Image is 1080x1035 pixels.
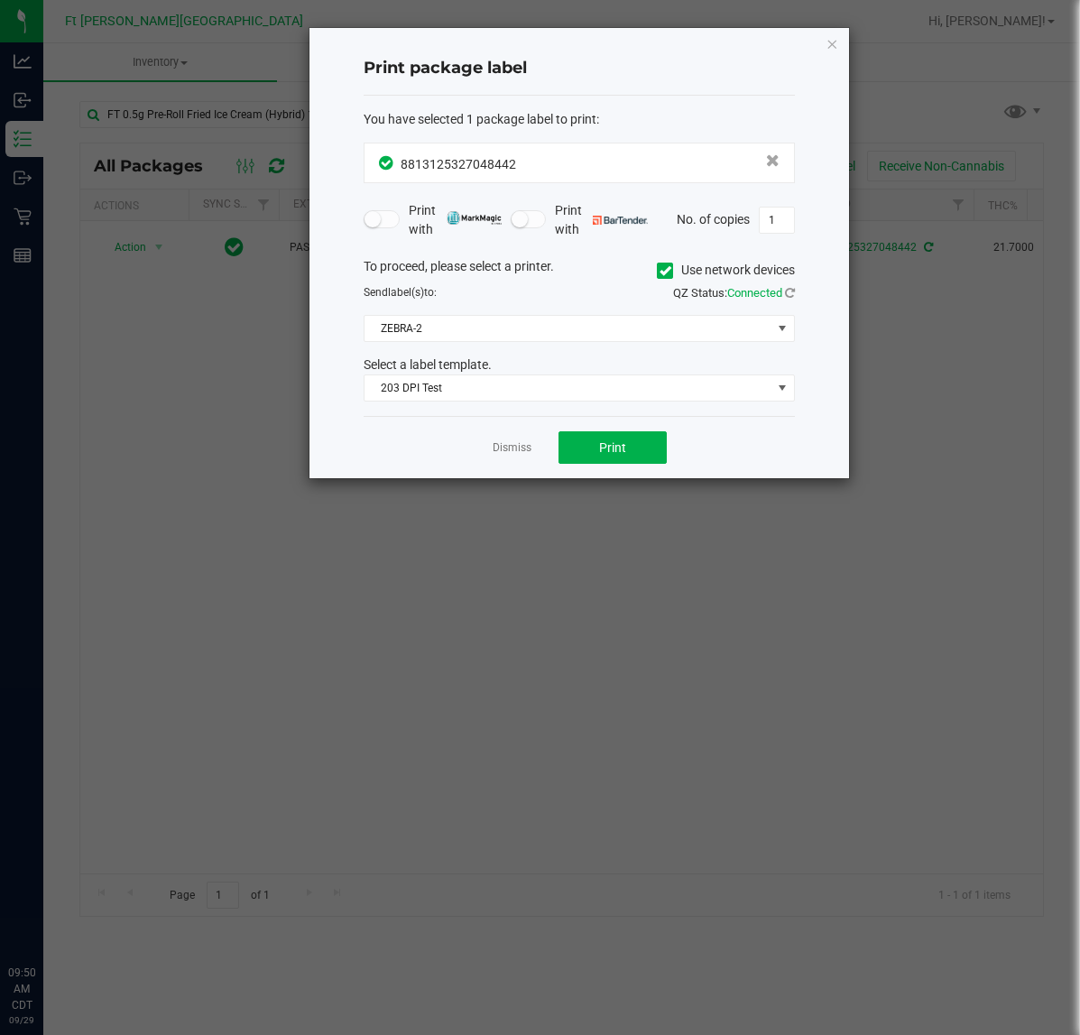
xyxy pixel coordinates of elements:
h4: Print package label [364,57,795,80]
span: In Sync [379,153,396,172]
div: To proceed, please select a printer. [350,257,808,284]
button: Print [558,431,667,464]
span: 8813125327048442 [401,157,516,171]
span: QZ Status: [673,286,795,300]
div: : [364,110,795,129]
label: Use network devices [657,261,795,280]
span: Send to: [364,286,437,299]
a: Dismiss [493,440,531,456]
span: Print with [409,201,502,239]
span: ZEBRA-2 [365,316,771,341]
span: Connected [727,286,782,300]
span: No. of copies [677,211,750,226]
span: 203 DPI Test [365,375,771,401]
div: Select a label template. [350,356,808,374]
span: Print [599,440,626,455]
span: Print with [555,201,648,239]
img: mark_magic_cybra.png [447,211,502,225]
span: You have selected 1 package label to print [364,112,596,126]
iframe: Resource center [18,891,72,945]
span: label(s) [388,286,424,299]
img: bartender.png [593,216,648,225]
